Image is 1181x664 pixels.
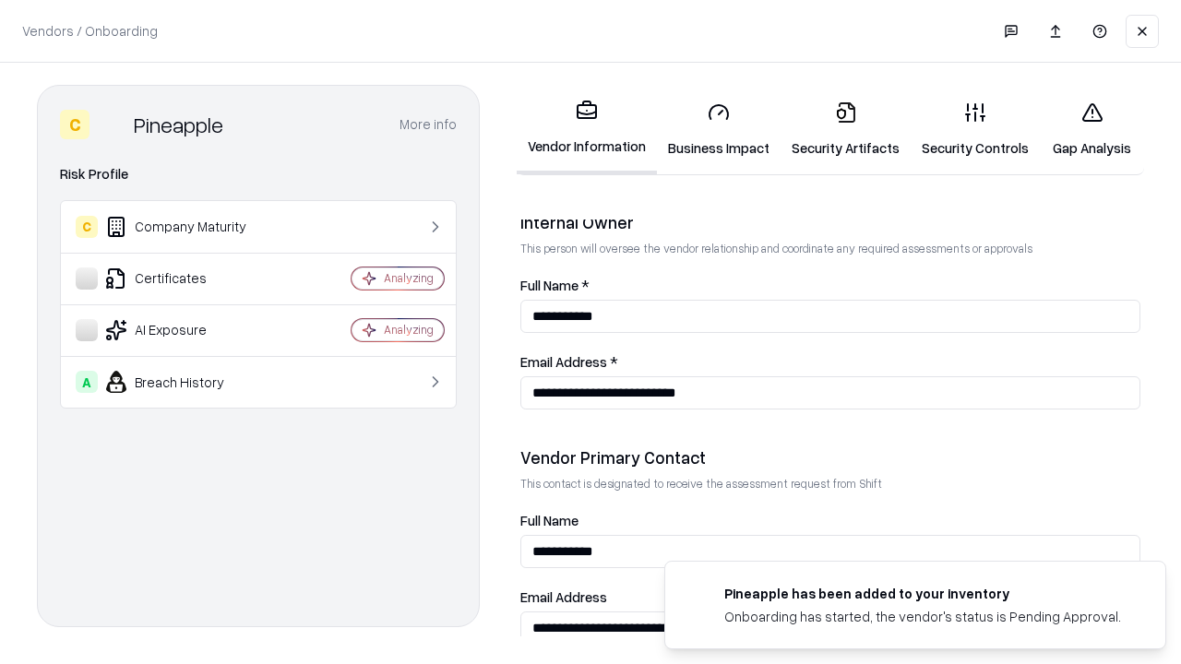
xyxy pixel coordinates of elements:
p: This person will oversee the vendor relationship and coordinate any required assessments or appro... [520,241,1140,256]
label: Full Name [520,514,1140,528]
a: Business Impact [657,87,781,172]
label: Email Address * [520,355,1140,369]
div: Internal Owner [520,211,1140,233]
div: Risk Profile [60,163,457,185]
div: Certificates [76,267,296,290]
div: Company Maturity [76,216,296,238]
a: Gap Analysis [1040,87,1144,172]
div: A [76,371,98,393]
div: C [76,216,98,238]
img: Pineapple [97,110,126,139]
a: Security Controls [911,87,1040,172]
a: Vendor Information [517,85,657,174]
label: Full Name * [520,279,1140,292]
img: pineappleenergy.com [687,584,710,606]
div: Analyzing [384,270,434,286]
div: Analyzing [384,322,434,338]
div: Breach History [76,371,296,393]
div: Vendor Primary Contact [520,446,1140,468]
button: More info [400,108,457,141]
a: Security Artifacts [781,87,911,172]
p: Vendors / Onboarding [22,21,158,41]
p: This contact is designated to receive the assessment request from Shift [520,476,1140,492]
div: Pineapple has been added to your inventory [724,584,1121,603]
div: Onboarding has started, the vendor's status is Pending Approval. [724,607,1121,626]
label: Email Address [520,590,1140,604]
div: C [60,110,89,139]
div: Pineapple [134,110,223,139]
div: AI Exposure [76,319,296,341]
